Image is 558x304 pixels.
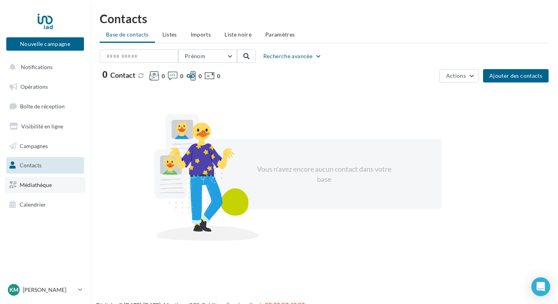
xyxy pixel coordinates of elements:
button: Actions [439,69,479,82]
span: Campagnes [20,142,48,149]
span: Listes [162,31,177,38]
span: Contacts [20,162,42,168]
button: Ajouter des contacts [483,69,549,82]
a: Contacts [5,157,86,174]
span: Médiathèque [20,181,52,188]
span: Opérations [20,83,48,90]
span: 0 [102,70,108,79]
span: Liste noire [224,31,252,38]
span: Actions [446,72,466,79]
div: Open Intercom Messenger [531,277,550,296]
div: Vous n'avez encore aucun contact dans votre base [257,164,392,184]
span: Prénom [185,53,205,59]
button: Nouvelle campagne [6,37,84,51]
span: 0 [162,72,165,80]
span: Boîte de réception [20,103,65,110]
span: 0 [217,72,220,80]
p: [PERSON_NAME] [23,286,75,294]
span: 0 [199,72,202,80]
h1: Contacts [100,13,549,24]
span: Calendrier [20,201,46,208]
span: Contact [110,71,135,79]
a: Calendrier [5,196,86,213]
a: Visibilité en ligne [5,118,86,135]
a: Campagnes [5,138,86,154]
span: Paramètres [265,31,295,38]
a: Médiathèque [5,177,86,193]
a: Opérations [5,79,86,95]
a: KM [PERSON_NAME] [6,282,84,297]
a: Boîte de réception [5,98,86,115]
span: 0 [180,72,183,80]
button: Recherche avancée [260,51,325,61]
span: Imports [191,31,211,38]
span: KM [9,286,18,294]
span: Notifications [21,64,53,70]
button: Prénom [178,49,237,63]
button: Notifications [5,59,82,75]
span: Visibilité en ligne [21,123,63,130]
